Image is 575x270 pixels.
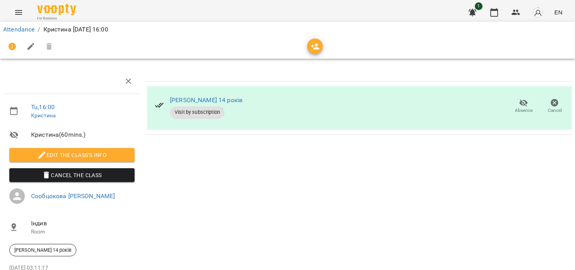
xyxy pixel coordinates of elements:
[508,96,539,117] button: Absence
[9,168,135,182] button: Cancel the class
[38,25,40,34] li: /
[533,7,544,18] img: avatar_s.png
[10,247,76,254] span: [PERSON_NAME] 14 років
[31,228,135,236] p: Room
[3,25,572,34] nav: breadcrumb
[31,103,55,111] a: Tu , 16:00
[551,5,566,19] button: EN
[9,3,28,22] button: Menu
[37,4,76,15] img: Voopty Logo
[31,192,115,200] a: Сообцокова [PERSON_NAME]
[3,26,35,33] a: Attendance
[31,219,135,228] span: Індив
[31,130,135,139] span: Кристина ( 60 mins. )
[31,112,55,118] a: Кристина
[9,148,135,162] button: Edit the class's Info
[170,109,225,116] span: Visit by subscription
[37,16,76,21] span: For Business
[170,96,242,104] a: [PERSON_NAME] 14 років
[539,96,570,117] button: Cancel
[554,8,563,16] span: EN
[475,2,483,10] span: 1
[43,25,108,34] p: Кристина [DATE] 16:00
[16,171,128,180] span: Cancel the class
[16,150,128,160] span: Edit the class's Info
[9,244,76,256] div: [PERSON_NAME] 14 років
[515,107,533,114] span: Absence
[548,107,562,114] span: Cancel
